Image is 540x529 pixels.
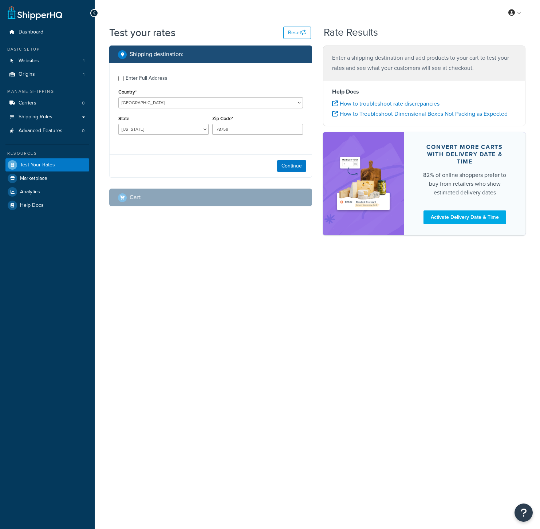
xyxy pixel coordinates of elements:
[19,71,35,78] span: Origins
[332,110,508,118] a: How to Troubleshoot Dimensional Boxes Not Packing as Expected
[109,25,176,40] h1: Test your rates
[5,185,89,198] a: Analytics
[5,150,89,157] div: Resources
[19,128,63,134] span: Advanced Features
[212,116,233,121] label: Zip Code*
[5,68,89,81] a: Origins1
[126,73,167,83] div: Enter Full Address
[20,175,47,182] span: Marketplace
[118,116,129,121] label: State
[5,46,89,52] div: Basic Setup
[5,124,89,138] li: Advanced Features
[83,71,84,78] span: 1
[421,143,508,165] div: Convert more carts with delivery date & time
[19,100,36,106] span: Carriers
[5,124,89,138] a: Advanced Features0
[5,96,89,110] a: Carriers0
[118,89,137,95] label: Country*
[5,54,89,68] li: Websites
[5,68,89,81] li: Origins
[423,210,506,224] a: Activate Delivery Date & Time
[118,76,124,81] input: Enter Full Address
[5,199,89,212] a: Help Docs
[19,58,39,64] span: Websites
[82,128,84,134] span: 0
[334,143,393,224] img: feature-image-ddt-36eae7f7280da8017bfb280eaccd9c446f90b1fe08728e4019434db127062ab4.png
[5,158,89,171] a: Test Your Rates
[20,162,55,168] span: Test Your Rates
[324,27,378,38] h2: Rate Results
[5,110,89,124] a: Shipping Rules
[332,99,440,108] a: How to troubleshoot rate discrepancies
[5,54,89,68] a: Websites1
[83,58,84,64] span: 1
[332,53,517,73] p: Enter a shipping destination and add products to your cart to test your rates and see what your c...
[19,114,52,120] span: Shipping Rules
[130,194,142,201] h2: Cart :
[421,171,508,197] div: 82% of online shoppers prefer to buy from retailers who show estimated delivery dates
[130,51,184,58] h2: Shipping destination :
[82,100,84,106] span: 0
[5,25,89,39] a: Dashboard
[5,172,89,185] a: Marketplace
[515,504,533,522] button: Open Resource Center
[332,87,517,96] h4: Help Docs
[19,29,43,35] span: Dashboard
[20,189,40,195] span: Analytics
[20,202,44,209] span: Help Docs
[5,96,89,110] li: Carriers
[277,160,306,172] button: Continue
[5,88,89,95] div: Manage Shipping
[283,27,311,39] button: Reset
